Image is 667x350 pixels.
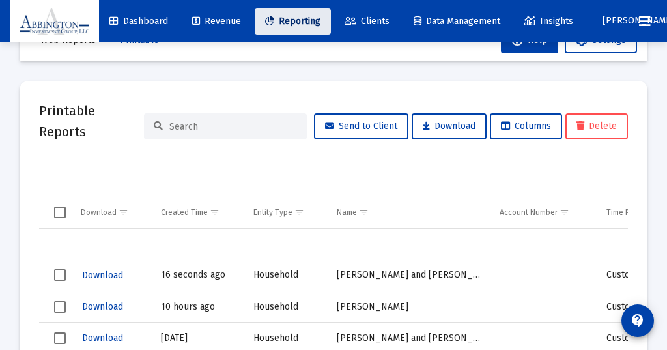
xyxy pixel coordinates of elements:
mat-icon: contact_support [630,313,646,328]
span: Download [82,332,123,343]
div: Account Number [500,207,558,218]
span: Revenue [192,16,241,27]
button: Download [81,297,124,316]
a: Revenue [182,8,251,35]
td: Column Created Time [152,197,244,228]
h2: Printable Reports [39,100,144,142]
td: [PERSON_NAME] and [PERSON_NAME] [328,260,490,291]
a: Dashboard [99,8,178,35]
td: [PERSON_NAME] [328,291,490,323]
button: Delete [565,113,628,139]
span: Show filter options for column 'Account Number' [560,207,569,217]
button: Download [81,266,124,285]
td: 16 seconds ago [152,260,244,291]
span: Data Management [414,16,500,27]
span: Show filter options for column 'Created Time' [210,207,220,217]
span: Clients [345,16,390,27]
td: Column Download [72,197,152,228]
span: Download [82,301,123,312]
div: Select row [54,301,66,313]
span: Delete [576,121,617,132]
input: Search [169,121,297,132]
span: Download [82,270,123,281]
div: Select row [54,269,66,281]
td: Household [244,260,328,291]
div: Created Time [161,207,208,218]
span: Show filter options for column 'Entity Type' [294,207,304,217]
span: Reporting [265,16,320,27]
span: Columns [501,121,551,132]
td: Column Account Number [490,197,597,228]
button: [PERSON_NAME] [587,8,629,34]
span: Show filter options for column 'Download' [119,207,128,217]
div: Select all [54,207,66,218]
a: Data Management [403,8,511,35]
a: Insights [514,8,584,35]
span: Insights [524,16,573,27]
img: Dashboard [20,8,89,35]
td: Column Name [328,197,490,228]
span: Help [511,35,548,46]
div: Name [337,207,357,218]
a: Reporting [255,8,331,35]
button: Send to Client [314,113,408,139]
button: Download [81,328,124,347]
span: Download [423,121,475,132]
td: 10 hours ago [152,291,244,323]
span: Send to Client [325,121,397,132]
td: Column Entity Type [244,197,328,228]
button: Download [412,113,487,139]
div: Entity Type [253,207,292,218]
a: Clients [334,8,400,35]
span: Show filter options for column 'Name' [359,207,369,217]
td: Household [244,291,328,323]
span: Dashboard [109,16,168,27]
div: Select row [54,332,66,344]
div: Download [81,207,117,218]
button: Columns [490,113,562,139]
